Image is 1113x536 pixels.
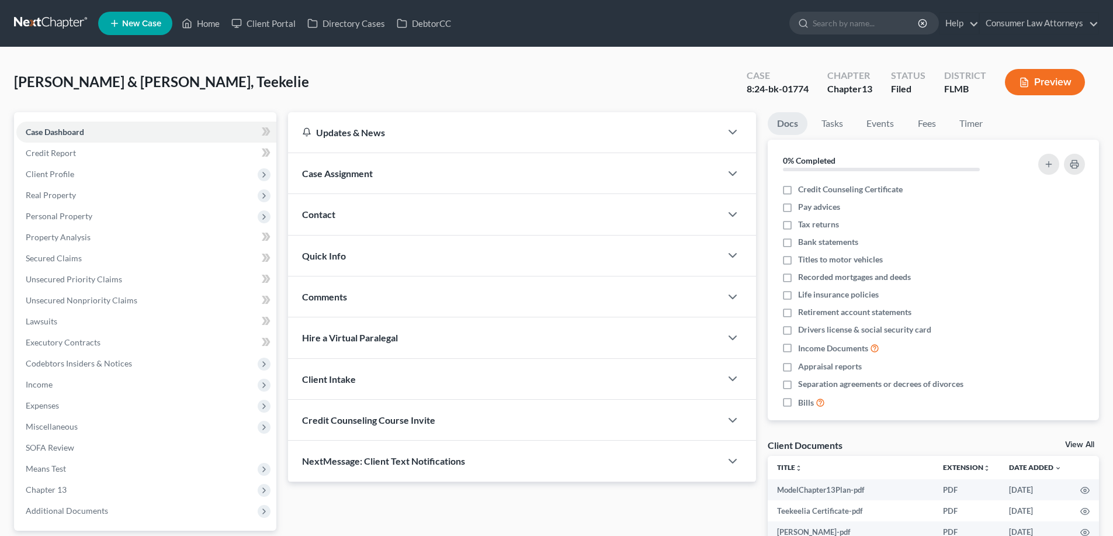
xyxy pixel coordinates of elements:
span: Miscellaneous [26,421,78,431]
div: FLMB [944,82,986,96]
span: [PERSON_NAME] & [PERSON_NAME], Teekelie [14,73,309,90]
td: PDF [934,500,1000,521]
a: Timer [950,112,992,135]
td: PDF [934,479,1000,500]
a: Date Added expand_more [1009,463,1062,472]
a: Unsecured Priority Claims [16,269,276,290]
td: ModelChapter13Plan-pdf [768,479,934,500]
span: Client Profile [26,169,74,179]
i: unfold_more [795,465,802,472]
span: Case Assignment [302,168,373,179]
a: View All [1065,441,1094,449]
a: Unsecured Nonpriority Claims [16,290,276,311]
div: Chapter [827,82,872,96]
span: Unsecured Priority Claims [26,274,122,284]
a: Secured Claims [16,248,276,269]
div: 8:24-bk-01774 [747,82,809,96]
div: Client Documents [768,439,842,451]
a: Titleunfold_more [777,463,802,472]
span: Retirement account statements [798,306,911,318]
span: Additional Documents [26,506,108,516]
a: SOFA Review [16,437,276,458]
a: Client Portal [226,13,301,34]
input: Search by name... [813,12,920,34]
span: Contact [302,209,335,220]
span: Real Property [26,190,76,200]
td: Teekeelia Certificate-pdf [768,500,934,521]
span: Expenses [26,400,59,410]
a: DebtorCC [391,13,457,34]
a: Executory Contracts [16,332,276,353]
span: New Case [122,19,161,28]
div: Chapter [827,69,872,82]
a: Help [939,13,979,34]
div: Status [891,69,925,82]
div: Filed [891,82,925,96]
span: Client Intake [302,374,356,385]
span: SOFA Review [26,442,74,452]
a: Tasks [812,112,852,135]
a: Home [176,13,226,34]
span: NextMessage: Client Text Notifications [302,455,465,466]
td: [DATE] [1000,479,1071,500]
span: Chapter 13 [26,485,67,494]
span: Income [26,379,53,389]
span: Case Dashboard [26,127,84,137]
span: Bills [798,397,814,409]
span: Life insurance policies [798,289,879,300]
span: Credit Counseling Course Invite [302,414,435,426]
strong: 0% Completed [783,155,835,165]
a: Directory Cases [301,13,391,34]
span: Tax returns [798,219,839,230]
span: Quick Info [302,250,346,261]
a: Extensionunfold_more [943,463,990,472]
span: Hire a Virtual Paralegal [302,332,398,343]
div: Case [747,69,809,82]
span: Codebtors Insiders & Notices [26,358,132,368]
i: unfold_more [983,465,990,472]
a: Fees [908,112,945,135]
span: Means Test [26,464,66,473]
span: Executory Contracts [26,337,100,347]
span: Income Documents [798,343,868,354]
span: 13 [862,83,872,94]
a: Events [857,112,903,135]
a: Credit Report [16,143,276,164]
a: Property Analysis [16,227,276,248]
span: Separation agreements or decrees of divorces [798,378,963,390]
span: Personal Property [26,211,92,221]
div: Updates & News [302,126,707,139]
a: Docs [768,112,807,135]
span: Lawsuits [26,316,57,326]
span: Unsecured Nonpriority Claims [26,295,137,305]
span: Credit Report [26,148,76,158]
span: Titles to motor vehicles [798,254,883,265]
a: Case Dashboard [16,122,276,143]
a: Lawsuits [16,311,276,332]
span: Property Analysis [26,232,91,242]
span: Appraisal reports [798,361,862,372]
td: [DATE] [1000,500,1071,521]
a: Consumer Law Attorneys [980,13,1098,34]
span: Bank statements [798,236,858,248]
span: Secured Claims [26,253,82,263]
i: expand_more [1055,465,1062,472]
span: Recorded mortgages and deeds [798,271,911,283]
span: Drivers license & social security card [798,324,931,336]
span: Pay advices [798,201,840,213]
span: Comments [302,291,347,302]
div: District [944,69,986,82]
span: Credit Counseling Certificate [798,184,903,195]
button: Preview [1005,69,1085,95]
